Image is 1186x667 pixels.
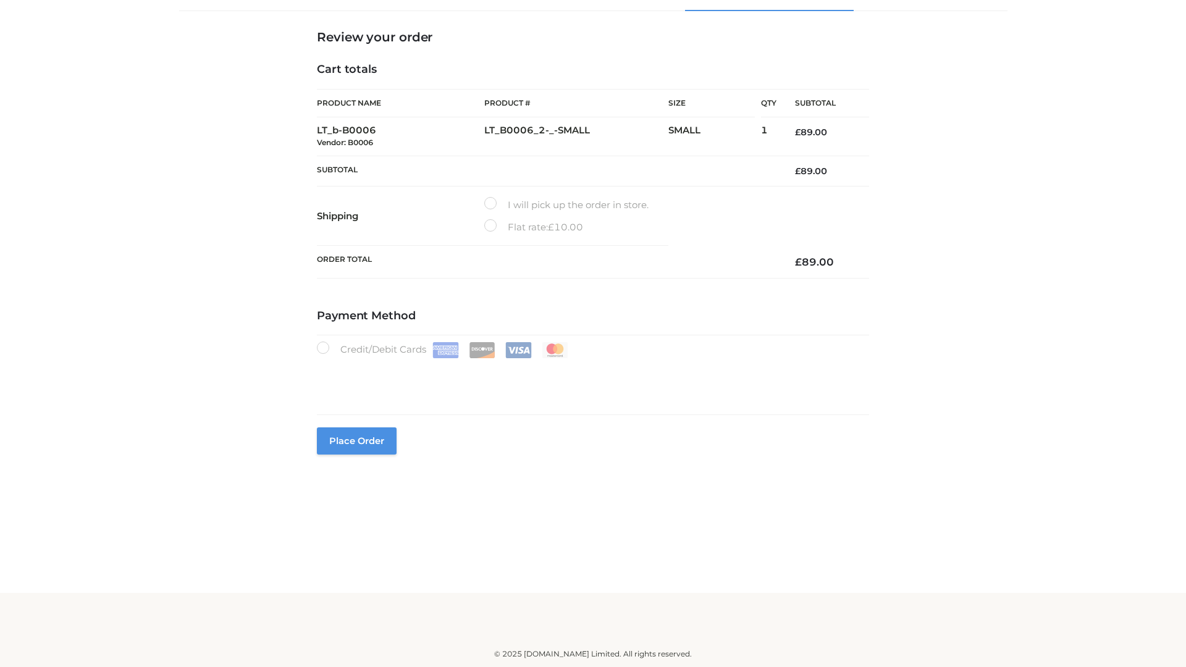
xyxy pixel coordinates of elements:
h3: Review your order [317,30,869,44]
th: Product Name [317,89,484,117]
h4: Cart totals [317,63,869,77]
iframe: Secure payment input frame [314,356,867,401]
label: I will pick up the order in store. [484,197,649,213]
th: Size [668,90,755,117]
label: Credit/Debit Cards [317,342,570,358]
img: Mastercard [542,342,568,358]
span: £ [795,256,802,268]
td: SMALL [668,117,761,156]
span: £ [795,127,801,138]
th: Shipping [317,187,484,246]
td: LT_B0006_2-_-SMALL [484,117,668,156]
td: 1 [761,117,776,156]
div: © 2025 [DOMAIN_NAME] Limited. All rights reserved. [183,648,1003,660]
h4: Payment Method [317,309,869,323]
img: Amex [432,342,459,358]
th: Subtotal [317,156,776,186]
bdi: 89.00 [795,256,834,268]
button: Place order [317,427,397,455]
bdi: 89.00 [795,166,827,177]
bdi: 10.00 [548,221,583,233]
bdi: 89.00 [795,127,827,138]
td: LT_b-B0006 [317,117,484,156]
th: Qty [761,89,776,117]
img: Visa [505,342,532,358]
th: Order Total [317,246,776,279]
span: £ [548,221,554,233]
span: £ [795,166,801,177]
label: Flat rate: [484,219,583,235]
th: Subtotal [776,90,869,117]
th: Product # [484,89,668,117]
img: Discover [469,342,495,358]
small: Vendor: B0006 [317,138,373,147]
